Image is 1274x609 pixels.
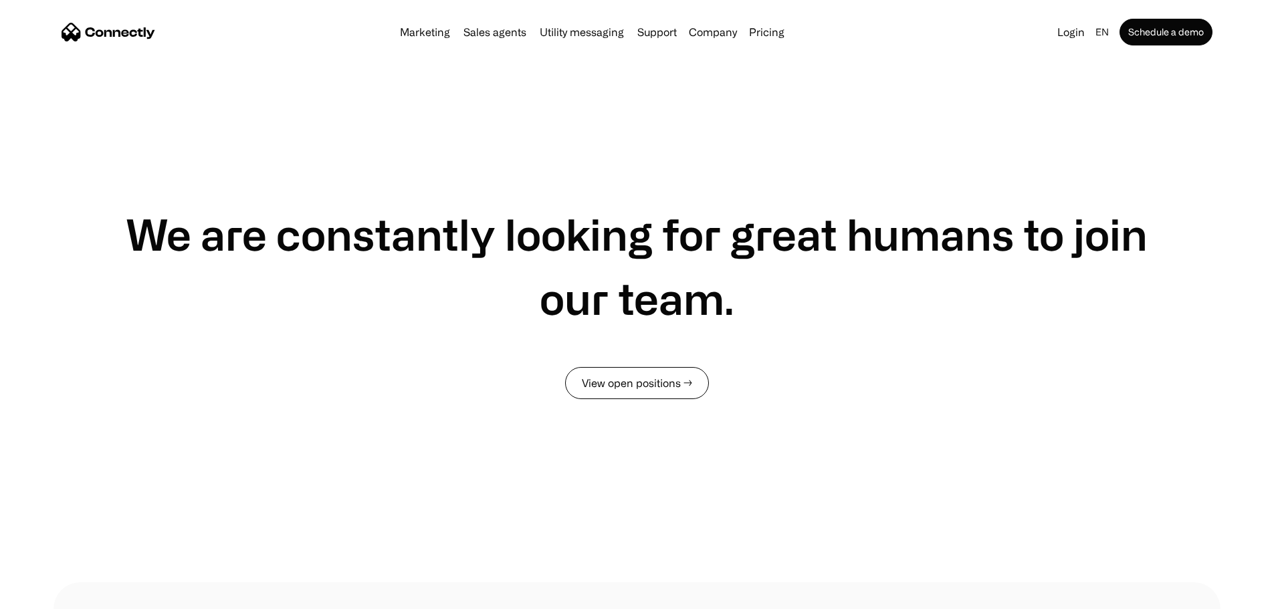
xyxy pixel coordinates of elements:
ul: Language list [27,586,80,604]
a: Sales agents [458,27,532,37]
a: Pricing [744,27,790,37]
div: en [1090,23,1117,41]
a: Support [632,27,682,37]
a: Schedule a demo [1120,19,1212,45]
div: Company [689,23,737,41]
h1: We are constantly looking for great humans to join our team. [107,202,1167,330]
a: Marketing [395,27,455,37]
a: home [62,22,155,42]
a: View open positions → [565,367,709,399]
aside: Language selected: English [13,584,80,604]
a: Login [1052,23,1090,41]
a: Utility messaging [534,27,629,37]
div: Company [685,23,741,41]
div: en [1095,23,1109,41]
